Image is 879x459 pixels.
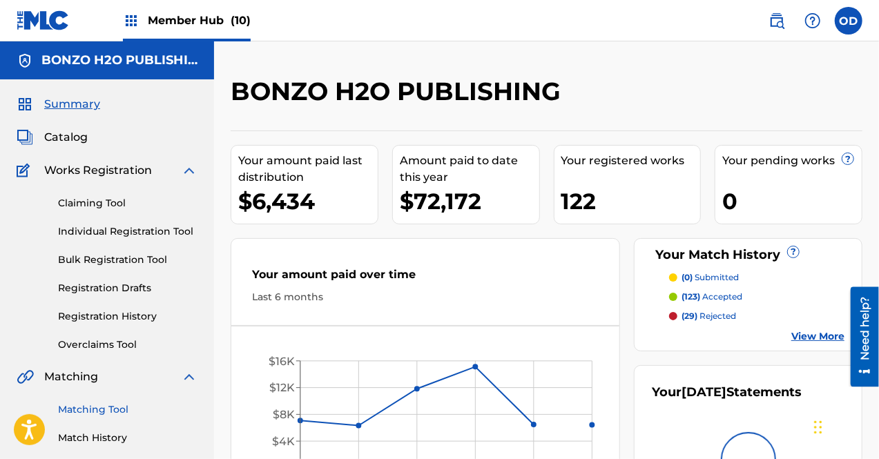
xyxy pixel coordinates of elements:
[269,381,295,394] tspan: $12K
[58,196,197,211] a: Claiming Tool
[44,369,98,385] span: Matching
[252,290,599,304] div: Last 6 months
[763,7,791,35] a: Public Search
[58,224,197,239] a: Individual Registration Tool
[231,14,251,27] span: (10)
[15,10,34,73] div: Need help?
[58,431,197,445] a: Match History
[17,96,100,113] a: SummarySummary
[400,153,539,186] div: Amount paid to date this year
[181,369,197,385] img: expand
[148,12,251,28] span: Member Hub
[17,52,33,69] img: Accounts
[44,96,100,113] span: Summary
[682,384,726,400] span: [DATE]
[44,162,152,179] span: Works Registration
[682,310,736,322] p: rejected
[769,12,785,29] img: search
[722,186,862,217] div: 0
[252,266,599,290] div: Your amount paid over time
[58,281,197,295] a: Registration Drafts
[17,129,88,146] a: CatalogCatalog
[669,271,844,284] a: (0) submitted
[231,76,568,107] h2: BONZO H2O PUBLISHING
[788,246,799,257] span: ?
[58,309,197,324] a: Registration History
[44,129,88,146] span: Catalog
[669,310,844,322] a: (29) rejected
[561,153,701,169] div: Your registered works
[682,311,697,321] span: (29)
[272,435,295,448] tspan: $4K
[17,96,33,113] img: Summary
[835,7,862,35] div: User Menu
[682,271,739,284] p: submitted
[41,52,197,68] h5: BONZO H2O PUBLISHING
[17,129,33,146] img: Catalog
[561,186,701,217] div: 122
[652,383,802,402] div: Your Statements
[840,287,879,387] iframe: Resource Center
[791,329,844,344] a: View More
[17,369,34,385] img: Matching
[722,153,862,169] div: Your pending works
[652,246,844,264] div: Your Match History
[123,12,139,29] img: Top Rightsholders
[682,291,700,302] span: (123)
[273,408,295,421] tspan: $8K
[238,153,378,186] div: Your amount paid last distribution
[58,338,197,352] a: Overclaims Tool
[181,162,197,179] img: expand
[842,153,853,164] span: ?
[669,291,844,303] a: (123) accepted
[814,407,822,448] div: Drag
[269,355,295,368] tspan: $16K
[682,272,693,282] span: (0)
[804,12,821,29] img: help
[17,162,35,179] img: Works Registration
[17,10,70,30] img: MLC Logo
[799,7,827,35] div: Help
[58,402,197,417] a: Matching Tool
[400,186,539,217] div: $72,172
[238,186,378,217] div: $6,434
[58,253,197,267] a: Bulk Registration Tool
[810,393,879,459] iframe: Chat Widget
[682,291,742,303] p: accepted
